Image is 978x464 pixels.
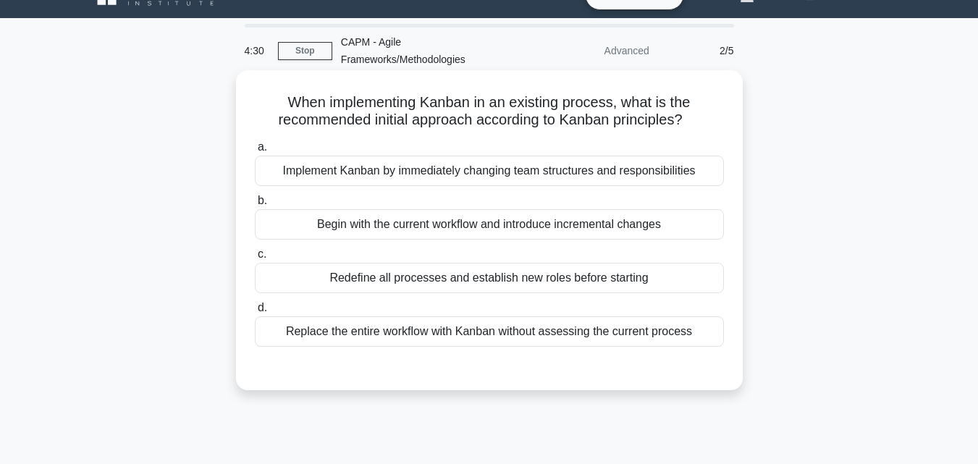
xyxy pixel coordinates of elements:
span: a. [258,140,267,153]
div: CAPM - Agile Frameworks/Methodologies [332,28,531,74]
span: c. [258,248,266,260]
span: b. [258,194,267,206]
h5: When implementing Kanban in an existing process, what is the recommended initial approach accordi... [253,93,725,130]
div: Redefine all processes and establish new roles before starting [255,263,724,293]
div: 4:30 [236,36,278,65]
span: d. [258,301,267,313]
div: Implement Kanban by immediately changing team structures and responsibilities [255,156,724,186]
div: Begin with the current workflow and introduce incremental changes [255,209,724,240]
div: Replace the entire workflow with Kanban without assessing the current process [255,316,724,347]
div: 2/5 [658,36,743,65]
div: Advanced [531,36,658,65]
a: Stop [278,42,332,60]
